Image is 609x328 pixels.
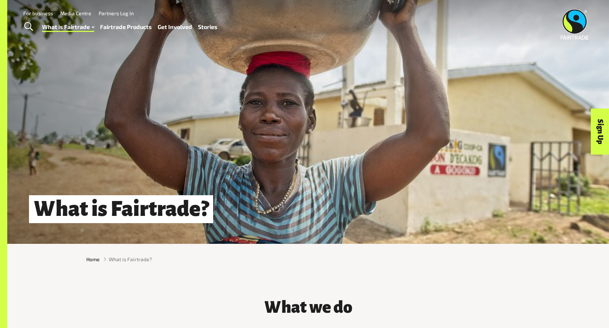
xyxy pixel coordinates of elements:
a: Home [86,255,100,263]
a: Toggle Search [20,18,37,36]
span: What is Fairtrade? [109,255,152,263]
a: Media Centre [60,10,91,16]
h3: What we do [199,298,417,316]
a: Partners Log In [99,10,134,16]
a: Stories [198,22,217,32]
a: Fairtrade Products [100,22,152,32]
img: Fairtrade Australia New Zealand logo [561,9,589,40]
h1: What is Fairtrade? [29,195,213,223]
a: For business [23,10,53,16]
a: What is Fairtrade [42,22,94,32]
a: Get Involved [158,22,192,32]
